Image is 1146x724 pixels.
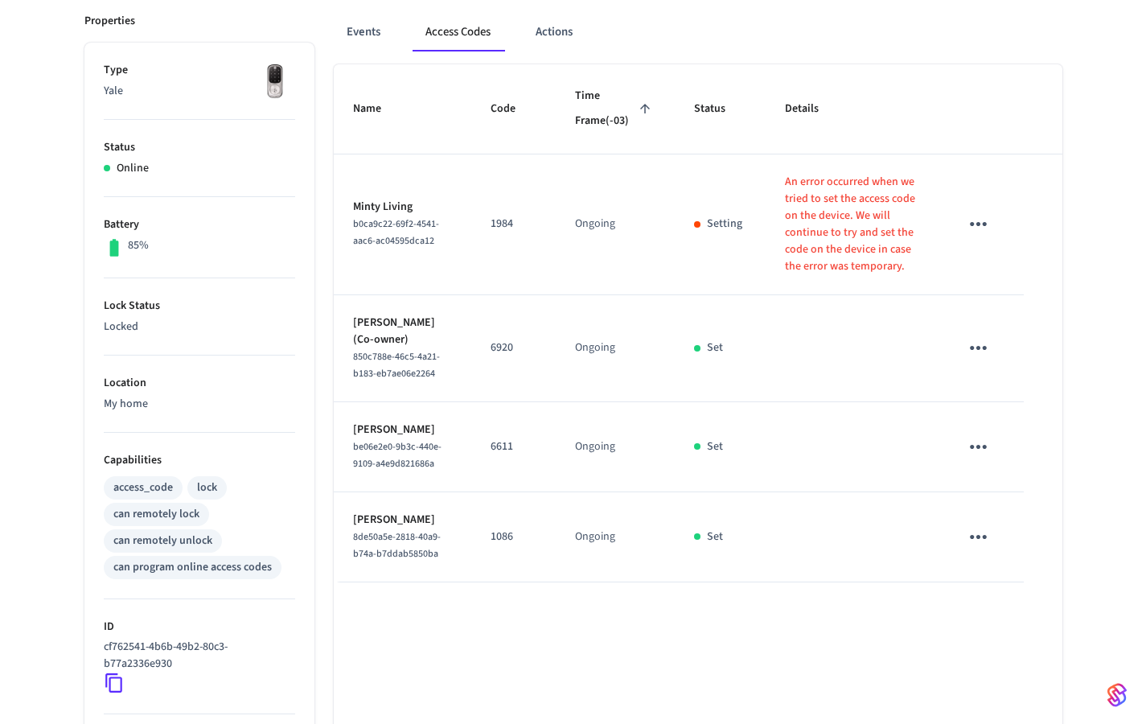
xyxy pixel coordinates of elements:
[84,13,135,30] p: Properties
[334,13,1062,51] div: ant example
[104,83,295,100] p: Yale
[104,319,295,335] p: Locked
[104,639,289,673] p: cf762541-4b6b-49b2-80c3-b77a2336e930
[334,13,393,51] button: Events
[707,438,723,455] p: Set
[491,529,536,545] p: 1086
[104,216,295,233] p: Battery
[113,506,199,523] div: can remotely lock
[197,479,217,496] div: lock
[353,199,453,216] p: Minty Living
[785,174,922,275] p: An error occurred when we tried to set the access code on the device. We will continue to try and...
[1107,682,1127,708] img: SeamLogoGradient.69752ec5.svg
[413,13,503,51] button: Access Codes
[785,97,840,121] span: Details
[113,533,212,549] div: can remotely unlock
[353,315,453,348] p: [PERSON_NAME] (Co-owner)
[556,492,674,582] td: Ongoing
[104,139,295,156] p: Status
[353,440,442,471] span: be06e2e0-9b3c-440e-9109-a4e9d821686a
[707,529,723,545] p: Set
[353,97,402,121] span: Name
[334,64,1062,582] table: sticky table
[491,438,536,455] p: 6611
[104,62,295,79] p: Type
[353,512,453,529] p: [PERSON_NAME]
[694,97,746,121] span: Status
[104,452,295,469] p: Capabilities
[113,479,173,496] div: access_code
[104,619,295,636] p: ID
[491,216,536,232] p: 1984
[255,62,295,102] img: Yale Assure Touchscreen Wifi Smart Lock, Satin Nickel, Front
[491,97,536,121] span: Code
[113,559,272,576] div: can program online access codes
[117,160,149,177] p: Online
[575,84,655,134] span: Time Frame(-03)
[707,339,723,356] p: Set
[556,154,674,295] td: Ongoing
[556,402,674,492] td: Ongoing
[707,216,742,232] p: Setting
[353,350,440,381] span: 850c788e-46c5-4a21-b183-eb7ae06e2264
[104,396,295,413] p: My home
[104,298,295,315] p: Lock Status
[353,217,439,248] span: b0ca9c22-69f2-4541-aac6-ac04595dca12
[128,237,149,254] p: 85%
[556,295,674,402] td: Ongoing
[491,339,536,356] p: 6920
[353,422,453,438] p: [PERSON_NAME]
[353,530,441,561] span: 8de50a5e-2818-40a9-b74a-b7ddab5850ba
[104,375,295,392] p: Location
[523,13,585,51] button: Actions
